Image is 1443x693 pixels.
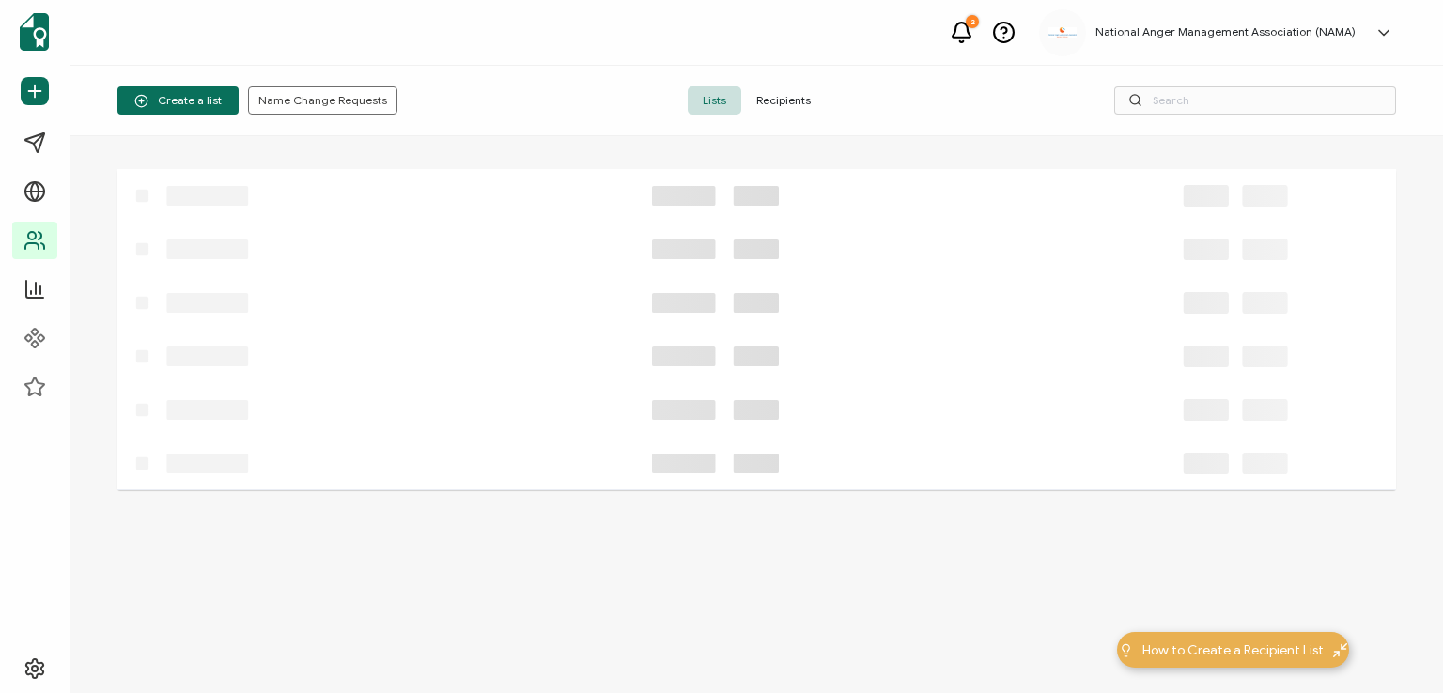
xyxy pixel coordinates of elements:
[1349,603,1443,693] iframe: Chat Widget
[1333,643,1347,657] img: minimize-icon.svg
[741,86,826,115] span: Recipients
[258,95,387,106] span: Name Change Requests
[1048,27,1077,38] img: 3ca2817c-e862-47f7-b2ec-945eb25c4a6c.jpg
[248,86,397,115] button: Name Change Requests
[134,94,222,108] span: Create a list
[20,13,49,51] img: sertifier-logomark-colored.svg
[1114,86,1396,115] input: Search
[966,15,979,28] div: 2
[117,86,239,115] button: Create a list
[1142,640,1324,660] span: How to Create a Recipient List
[688,86,741,115] span: Lists
[1095,25,1356,38] h5: National Anger Management Association (NAMA)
